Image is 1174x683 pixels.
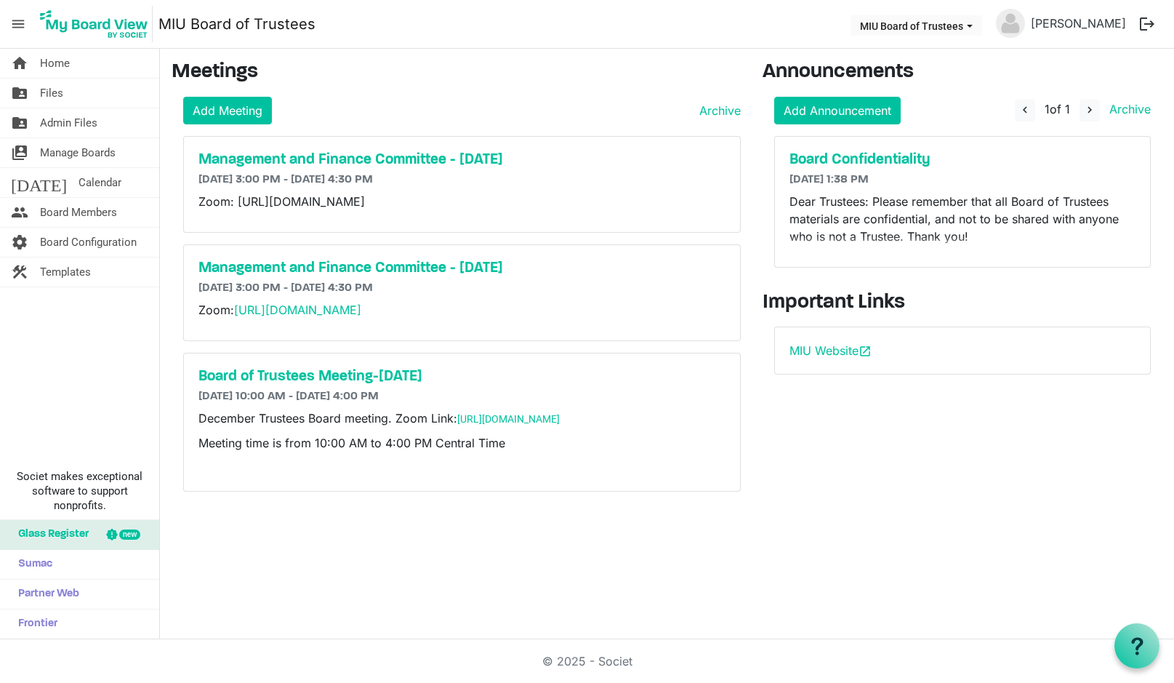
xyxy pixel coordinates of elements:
[40,138,116,167] span: Manage Boards
[774,97,901,124] a: Add Announcement
[789,151,1135,169] a: Board Confidentiality
[40,257,91,287] span: Templates
[763,291,1162,316] h3: Important Links
[198,194,365,209] span: Zoom: [URL][DOMAIN_NAME]
[11,49,28,78] span: home
[11,198,28,227] span: people
[11,520,89,549] span: Glass Register
[11,610,57,639] span: Frontier
[36,6,158,42] a: My Board View Logo
[11,580,79,609] span: Partner Web
[198,281,725,295] h6: [DATE] 3:00 PM - [DATE] 4:30 PM
[457,413,560,425] a: [URL][DOMAIN_NAME]
[172,60,741,85] h3: Meetings
[198,410,725,427] p: December Trustees Board meeting. Zoom Link:
[11,79,28,108] span: folder_shared
[7,469,153,513] span: Societ makes exceptional software to support nonprofits.
[198,390,725,404] h6: [DATE] 10:00 AM - [DATE] 4:00 PM
[40,79,63,108] span: Files
[198,436,505,450] span: Meeting time is from 10:00 AM to 4:00 PM Central Time
[859,345,872,358] span: open_in_new
[40,228,137,257] span: Board Configuration
[198,368,725,386] a: Board of Trustees Meeting-[DATE]
[1015,100,1035,121] button: navigate_before
[11,138,28,167] span: switch_account
[1083,103,1096,116] span: navigate_next
[11,108,28,137] span: folder_shared
[1045,102,1050,116] span: 1
[11,257,28,287] span: construction
[234,303,361,317] a: [URL][DOMAIN_NAME]
[40,108,97,137] span: Admin Files
[198,303,361,317] span: Zoom:
[40,49,70,78] span: Home
[11,168,67,197] span: [DATE]
[789,174,869,185] span: [DATE] 1:38 PM
[763,60,1162,85] h3: Announcements
[996,9,1025,38] img: no-profile-picture.svg
[1018,103,1032,116] span: navigate_before
[198,151,725,169] a: Management and Finance Committee - [DATE]
[851,15,982,36] button: MIU Board of Trustees dropdownbutton
[11,228,28,257] span: settings
[36,6,153,42] img: My Board View Logo
[789,343,872,358] a: MIU Websiteopen_in_new
[183,97,272,124] a: Add Meeting
[1045,102,1070,116] span: of 1
[693,102,741,119] a: Archive
[119,530,140,540] div: new
[11,550,52,579] span: Sumac
[198,173,725,187] h6: [DATE] 3:00 PM - [DATE] 4:30 PM
[1103,102,1151,116] a: Archive
[1079,100,1100,121] button: navigate_next
[79,168,121,197] span: Calendar
[789,193,1135,245] p: Dear Trustees: Please remember that all Board of Trustees materials are confidential, and not to ...
[158,9,315,39] a: MIU Board of Trustees
[1025,9,1132,38] a: [PERSON_NAME]
[4,10,32,38] span: menu
[40,198,117,227] span: Board Members
[1132,9,1162,39] button: logout
[542,654,632,668] a: © 2025 - Societ
[198,260,725,277] a: Management and Finance Committee - [DATE]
